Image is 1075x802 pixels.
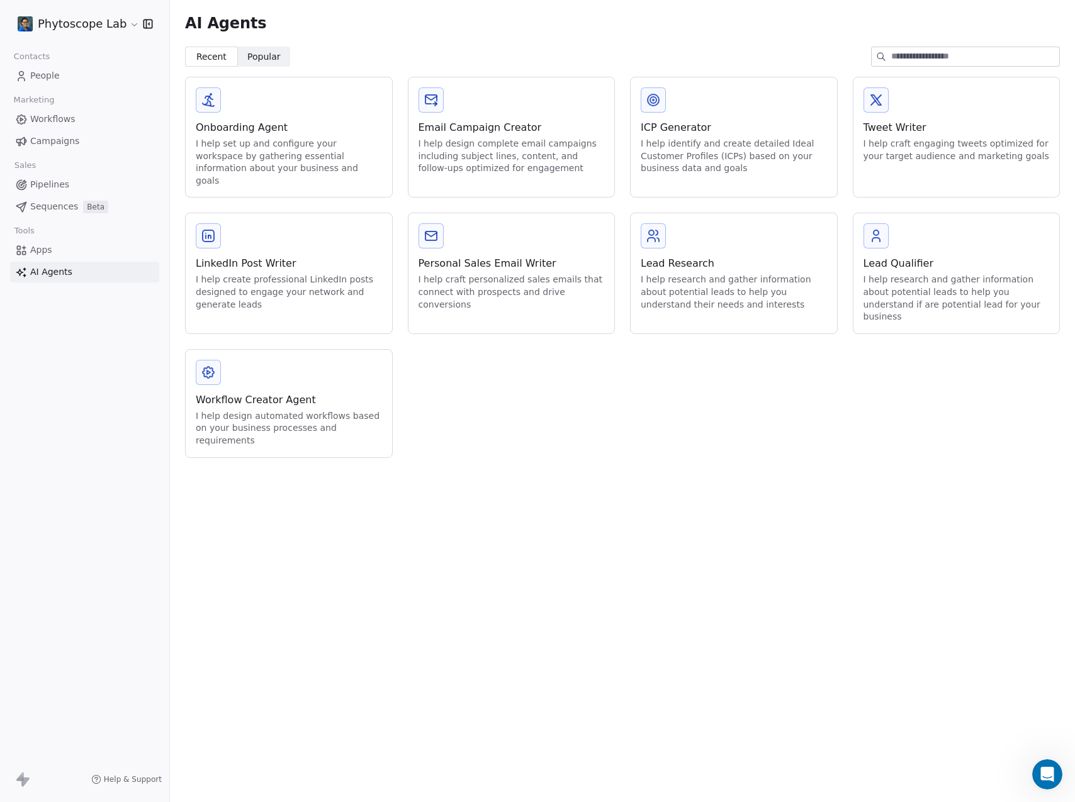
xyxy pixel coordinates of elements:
[30,200,78,213] span: Sequences
[864,274,1050,323] div: I help research and gather information about potential leads to help you understand if are potent...
[8,91,60,109] span: Marketing
[641,120,827,135] div: ICP Generator
[71,7,91,27] img: Profile image for Siddarth
[864,138,1050,162] div: I help craft engaging tweets optimized for your target audience and marketing goals
[641,274,827,311] div: I help research and gather information about potential leads to help you understand their needs a...
[9,221,40,240] span: Tools
[18,16,33,31] img: SK%20Logo%204k.jpg
[36,7,56,27] img: Profile image for Mrinal
[10,109,159,130] a: Workflows
[864,120,1050,135] div: Tweet Writer
[196,274,382,311] div: I help create professional LinkedIn posts designed to engage your network and generate leads
[196,393,382,408] div: Workflow Creator Agent
[91,774,162,784] a: Help & Support
[9,156,42,175] span: Sales
[38,16,127,32] span: Phytoscope Lab
[8,47,55,66] span: Contacts
[197,5,221,29] button: Home
[96,12,149,21] h1: Swipe One
[10,131,159,152] a: Campaigns
[196,120,382,135] div: Onboarding Agent
[247,50,281,64] span: Popular
[15,13,134,35] button: Phytoscope Lab
[30,113,76,126] span: Workflows
[30,69,60,82] span: People
[30,265,72,279] span: AI Agents
[10,196,159,217] a: SequencesBeta
[641,256,827,271] div: Lead Research
[10,65,159,86] a: People
[1032,759,1062,789] iframe: Intercom live chat
[196,138,382,187] div: I help set up and configure your workspace by gathering essential information about your business...
[641,138,827,175] div: I help identify and create detailed Ideal Customer Profiles (ICPs) based on your business data an...
[221,5,244,28] div: Close
[53,7,74,27] img: Profile image for Harinder
[10,262,159,282] a: AI Agents
[11,386,241,407] textarea: Message…
[419,274,605,311] div: I help craft personalized sales emails that connect with prospects and drive conversions
[20,412,30,422] button: Emoji picker
[216,407,236,427] button: Send a message…
[185,14,266,33] span: AI Agents
[419,120,605,135] div: Email Campaign Creator
[419,138,605,175] div: I help design complete email campaigns including subject lines, content, and follow-ups optimized...
[104,774,162,784] span: Help & Support
[10,174,159,195] a: Pipelines
[30,178,69,191] span: Pipelines
[864,256,1050,271] div: Lead Qualifier
[8,5,32,29] button: go back
[419,256,605,271] div: Personal Sales Email Writer
[30,135,79,148] span: Campaigns
[83,201,108,213] span: Beta
[10,240,159,260] a: Apps
[30,243,52,257] span: Apps
[196,256,382,271] div: LinkedIn Post Writer
[196,410,382,447] div: I help design automated workflows based on your business processes and requirements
